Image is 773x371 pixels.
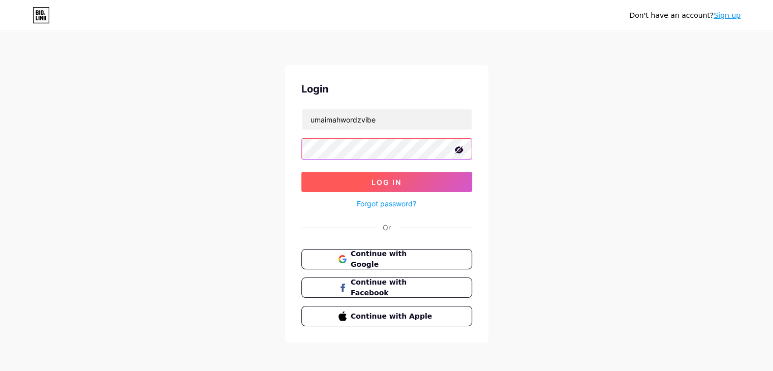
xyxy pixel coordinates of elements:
button: Continue with Apple [301,306,472,326]
div: Login [301,81,472,97]
div: Don't have an account? [629,10,740,21]
span: Log In [372,178,401,187]
a: Forgot password? [357,198,416,209]
button: Continue with Facebook [301,277,472,298]
input: Username [302,109,472,130]
span: Continue with Facebook [351,277,435,298]
a: Sign up [714,11,740,19]
span: Continue with Google [351,249,435,270]
span: Continue with Apple [351,311,435,322]
div: Or [383,222,391,233]
button: Log In [301,172,472,192]
button: Continue with Google [301,249,472,269]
